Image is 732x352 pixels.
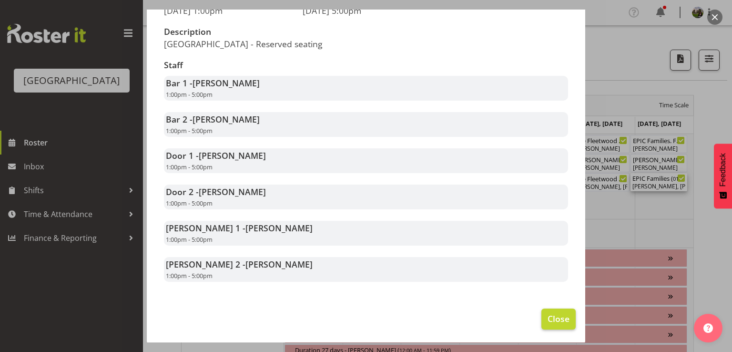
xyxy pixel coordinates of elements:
span: [PERSON_NAME] [245,222,313,234]
strong: Bar 2 - [166,114,260,125]
span: 1:00pm - 5:00pm [166,235,213,244]
span: 1:00pm - 5:00pm [166,163,213,171]
span: [PERSON_NAME] [199,150,266,161]
span: 1:00pm - 5:00pm [166,271,213,280]
span: [PERSON_NAME] [199,186,266,197]
strong: Door 2 - [166,186,266,197]
span: 1:00pm - 5:00pm [166,126,213,135]
strong: Door 1 - [166,150,266,161]
p: [DATE] 5:00pm [303,5,430,16]
span: 1:00pm - 5:00pm [166,199,213,207]
h3: Staff [164,61,568,70]
span: [PERSON_NAME] [245,259,313,270]
span: Close [548,312,569,325]
img: help-xxl-2.png [703,323,713,333]
button: Feedback - Show survey [714,144,732,208]
button: Close [541,309,576,330]
p: [DATE] 1:00pm [164,5,291,16]
span: 1:00pm - 5:00pm [166,90,213,99]
span: [PERSON_NAME] [193,77,260,89]
strong: [PERSON_NAME] 1 - [166,222,313,234]
strong: Bar 1 - [166,77,260,89]
span: [PERSON_NAME] [193,114,260,125]
strong: [PERSON_NAME] 2 - [166,259,313,270]
p: [GEOGRAPHIC_DATA] - Reserved seating [164,39,360,49]
h3: Description [164,27,360,37]
span: Feedback [719,153,727,186]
